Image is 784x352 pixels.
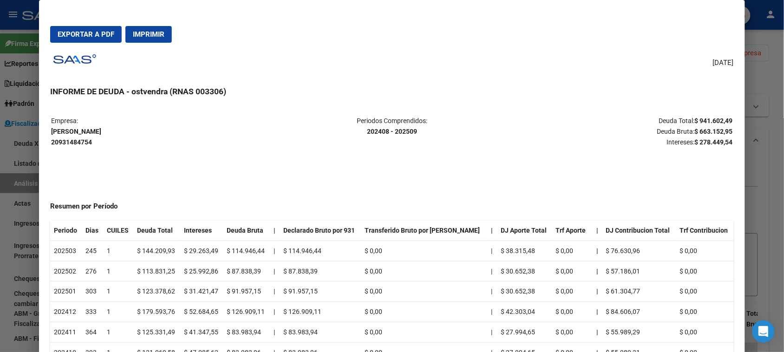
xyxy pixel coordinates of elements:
td: $ 42.303,04 [497,302,552,322]
td: $ 84.606,07 [602,302,676,322]
td: $ 30.652,38 [497,281,552,302]
strong: $ 278.449,54 [695,138,733,146]
th: | [593,241,602,261]
td: $ 27.994,65 [497,322,552,342]
td: $ 0,00 [361,261,487,281]
td: $ 87.838,39 [223,261,270,281]
th: Dias [82,221,103,241]
td: $ 0,00 [361,241,487,261]
td: $ 61.304,77 [602,281,676,302]
td: $ 0,00 [361,281,487,302]
th: Transferido Bruto por [PERSON_NAME] [361,221,487,241]
td: $ 0,00 [361,322,487,342]
td: | [488,261,497,281]
th: CUILES [103,221,133,241]
td: $ 126.909,11 [223,302,270,322]
td: $ 0,00 [361,302,487,322]
th: | [593,281,602,302]
td: $ 30.652,38 [497,261,552,281]
strong: $ 941.602,49 [695,117,733,124]
td: 364 [82,322,103,342]
th: | [593,302,602,322]
th: Trf Contribucion [676,221,734,241]
td: $ 76.630,96 [602,241,676,261]
th: Deuda Total [133,221,180,241]
td: 1 [103,322,133,342]
td: $ 179.593,76 [133,302,180,322]
td: $ 0,00 [552,241,593,261]
td: $ 0,00 [552,322,593,342]
td: $ 126.909,11 [280,302,361,322]
p: Periodos Comprendidos: [279,116,505,137]
h3: INFORME DE DEUDA - ostvendra (RNAS 003306) [50,85,733,98]
td: $ 52.684,65 [180,302,223,322]
th: Periodo [50,221,82,241]
th: Intereses [180,221,223,241]
td: | [488,241,497,261]
td: $ 25.992,86 [180,261,223,281]
td: | [270,241,280,261]
span: Exportar a PDF [58,30,114,39]
div: Open Intercom Messenger [752,320,775,343]
td: 276 [82,261,103,281]
strong: 202408 - 202509 [367,128,417,135]
td: 303 [82,281,103,302]
th: | [593,221,602,241]
td: $ 0,00 [676,281,734,302]
td: $ 0,00 [676,322,734,342]
td: $ 0,00 [552,281,593,302]
td: 245 [82,241,103,261]
td: | [488,322,497,342]
td: | [270,302,280,322]
td: $ 41.347,55 [180,322,223,342]
td: | [270,281,280,302]
th: | [593,322,602,342]
td: $ 114.946,44 [280,241,361,261]
td: $ 83.983,94 [280,322,361,342]
th: DJ Contribucion Total [602,221,676,241]
td: 333 [82,302,103,322]
td: $ 57.186,01 [602,261,676,281]
td: 1 [103,261,133,281]
td: 1 [103,281,133,302]
td: 202503 [50,241,82,261]
td: $ 91.957,15 [223,281,270,302]
th: Declarado Bruto por 931 [280,221,361,241]
td: $ 0,00 [552,302,593,322]
th: | [270,221,280,241]
td: 202412 [50,302,82,322]
button: Imprimir [125,26,172,43]
td: 202411 [50,322,82,342]
strong: [PERSON_NAME] 20931484754 [51,128,101,146]
td: $ 29.263,49 [180,241,223,261]
td: $ 0,00 [676,241,734,261]
td: $ 0,00 [676,261,734,281]
td: $ 0,00 [676,302,734,322]
button: Exportar a PDF [50,26,122,43]
th: Deuda Bruta [223,221,270,241]
td: $ 83.983,94 [223,322,270,342]
td: $ 87.838,39 [280,261,361,281]
td: | [488,281,497,302]
td: 202501 [50,281,82,302]
td: $ 144.209,93 [133,241,180,261]
td: $ 125.331,49 [133,322,180,342]
th: | [488,221,497,241]
td: | [488,302,497,322]
p: Deuda Total: Deuda Bruta: Intereses: [506,116,733,147]
td: 1 [103,241,133,261]
p: Empresa: [51,116,278,147]
td: $ 31.421,47 [180,281,223,302]
td: 1 [103,302,133,322]
td: 202502 [50,261,82,281]
td: | [270,261,280,281]
td: $ 38.315,48 [497,241,552,261]
span: Imprimir [133,30,164,39]
td: $ 55.989,29 [602,322,676,342]
th: Trf Aporte [552,221,593,241]
td: $ 123.378,62 [133,281,180,302]
td: $ 91.957,15 [280,281,361,302]
th: | [593,261,602,281]
td: | [270,322,280,342]
td: $ 113.831,25 [133,261,180,281]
